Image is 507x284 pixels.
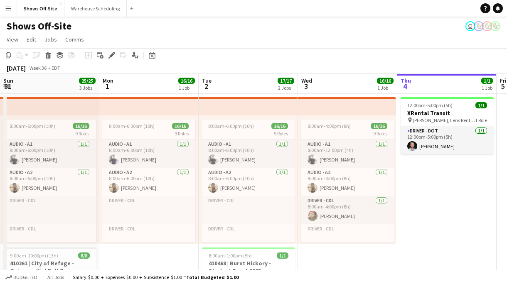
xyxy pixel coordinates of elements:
app-job-card: 8:00am-6:00pm (10h)16/169 RolesAudio - A11/18:00am-6:00pm (10h)[PERSON_NAME]Audio - A21/18:00am-6... [3,120,96,242]
span: Sun [3,77,13,84]
div: 1 Job [377,85,393,91]
app-card-role-placeholder: Driver - CDL [301,224,394,252]
app-user-avatar: Labor Coordinator [482,21,492,31]
span: 1 [101,81,113,91]
h3: XRental Transit [401,109,494,117]
span: 12:00pm-5:00pm (5h) [407,102,453,108]
app-card-role-placeholder: Driver - CDL [3,196,96,224]
app-card-role: Audio - A21/18:00am-6:00pm (10h)[PERSON_NAME] [102,168,195,196]
span: 1/1 [475,102,487,108]
app-user-avatar: Toryn Tamborello [465,21,475,31]
app-card-role-placeholder: Driver - CDL [3,224,96,252]
span: Thu [401,77,411,84]
span: Fri [500,77,507,84]
app-job-card: 8:00am-6:00pm (10h)16/169 RolesAudio - A11/18:00am-6:00pm (10h)[PERSON_NAME]Audio - A21/18:00am-6... [102,120,195,242]
h1: Shows Off-Site [7,20,71,32]
app-user-avatar: Labor Coordinator [490,21,500,31]
span: Tue [202,77,212,84]
span: 16/16 [377,78,394,84]
app-card-role: Audio - A21/18:00am-4:00pm (8h)[PERSON_NAME] [301,168,394,196]
div: 1 Job [482,85,492,91]
span: 16/16 [178,78,195,84]
app-card-role: Audio - A11/18:00am-6:00pm (10h)[PERSON_NAME] [202,140,295,168]
span: 16/16 [172,123,189,129]
app-card-role-placeholder: Driver - CDL [102,196,195,224]
span: 9 Roles [175,130,189,137]
span: 8:00am-6:00pm (10h) [208,123,254,129]
button: Warehouse Scheduling [64,0,127,17]
span: 8:00am-4:00pm (8h) [308,123,351,129]
span: 9 Roles [373,130,387,137]
h3: 410261 | City of Refuge - Guinness KickBall Game Load Out [3,260,96,274]
span: 4 [399,81,411,91]
span: Edit [27,36,36,43]
app-card-role-placeholder: Driver - CDL [202,224,295,252]
button: Budgeted [4,273,39,282]
button: Shows Off-Site [17,0,64,17]
app-card-role: Audio - A11/18:00am-6:00pm (10h)[PERSON_NAME] [3,140,96,168]
app-card-role-placeholder: Driver - CDL [102,224,195,252]
app-card-role: Audio - A21/18:00am-6:00pm (10h)[PERSON_NAME] [202,168,295,196]
div: Salary $0.00 + Expenses $0.00 + Subsistence $1.00 = [73,274,239,280]
span: Wed [301,77,312,84]
span: 1 Role [475,117,487,123]
span: Total Budgeted $1.00 [186,274,239,280]
span: Comms [65,36,84,43]
div: 1 Job [179,85,194,91]
app-job-card: 8:00am-6:00pm (10h)16/169 RolesAudio - A11/18:00am-6:00pm (10h)[PERSON_NAME]Audio - A21/18:00am-6... [202,120,295,242]
span: 16/16 [371,123,387,129]
a: View [3,34,22,45]
div: EDT [52,65,60,71]
a: Jobs [41,34,60,45]
span: Week 36 [27,65,48,71]
span: 9:00am-10:00pm (13h) [10,252,58,259]
span: Mon [103,77,113,84]
span: 8:00am-6:00pm (10h) [10,123,55,129]
span: Budgeted [13,274,37,280]
span: 1/1 [277,252,288,259]
span: 17/17 [278,78,294,84]
app-job-card: 12:00pm-5:00pm (5h)1/1XRental Transit [PERSON_NAME], Lens Rental, [PERSON_NAME]1 RoleDriver - DOT... [401,97,494,154]
a: Edit [23,34,39,45]
span: 2 [201,81,212,91]
div: 3 Jobs [79,85,95,91]
div: [DATE] [7,64,26,72]
span: 9 Roles [75,130,89,137]
span: 8:00am-6:00pm (10h) [109,123,155,129]
span: 3 [300,81,312,91]
app-card-role: Audio - A11/18:00am-12:00pm (4h)[PERSON_NAME] [301,140,394,168]
app-card-role: Audio - A21/18:00am-6:00pm (10h)[PERSON_NAME] [3,168,96,196]
span: 8/8 [78,252,90,259]
app-job-card: 8:00am-4:00pm (8h)16/169 RolesAudio - A11/18:00am-12:00pm (4h)[PERSON_NAME]Audio - A21/18:00am-4:... [301,120,394,242]
span: 25/25 [79,78,96,84]
span: 5 [499,81,507,91]
app-card-role-placeholder: Driver - CDL [202,196,295,224]
span: View [7,36,18,43]
span: 9 Roles [274,130,288,137]
span: All jobs [46,274,66,280]
app-card-role: Driver - CDL1/18:00am-4:00pm (8h)[PERSON_NAME] [301,196,394,224]
app-card-role: Driver - DOT1/112:00pm-5:00pm (5h)[PERSON_NAME] [401,126,494,154]
span: 31 [2,81,13,91]
app-card-role: Audio - A11/18:00am-6:00pm (10h)[PERSON_NAME] [102,140,195,168]
span: 16/16 [271,123,288,129]
h3: 410468 | Burnt Hickory - Student Event 2025 [202,260,295,274]
span: 16/16 [73,123,89,129]
span: [PERSON_NAME], Lens Rental, [PERSON_NAME] [413,117,475,123]
span: Jobs [44,36,57,43]
a: Comms [62,34,87,45]
span: 1/1 [481,78,493,84]
div: 2 Jobs [278,85,294,91]
span: 8:00am-1:00pm (5h) [209,252,252,259]
app-user-avatar: Labor Coordinator [474,21,484,31]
